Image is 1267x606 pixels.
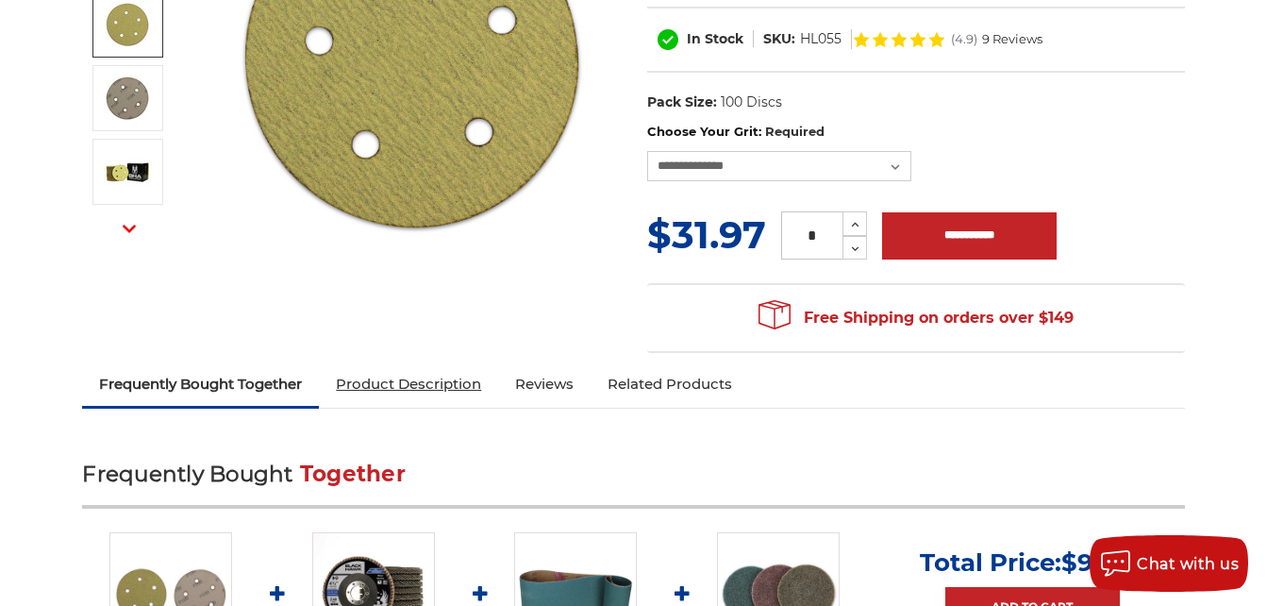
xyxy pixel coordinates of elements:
[498,363,591,405] a: Reviews
[721,93,782,112] dd: 100 Discs
[800,29,842,49] dd: HL055
[300,461,406,487] span: Together
[82,461,292,487] span: Frequently Bought
[951,33,977,45] span: (4.9)
[319,363,498,405] a: Product Description
[765,124,825,139] small: Required
[591,363,749,405] a: Related Products
[687,30,743,47] span: In Stock
[763,29,795,49] dt: SKU:
[107,209,152,249] button: Next
[1137,555,1239,573] span: Chat with us
[759,299,1074,337] span: Free Shipping on orders over $149
[104,75,151,122] img: velcro backed 5 hole sanding disc
[647,123,1185,142] label: Choose Your Grit:
[104,1,151,48] img: 5 inch hook & loop disc 5 VAC Hole
[982,33,1042,45] span: 9 Reviews
[647,93,717,112] dt: Pack Size:
[82,363,319,405] a: Frequently Bought Together
[1061,547,1144,578] span: $92.83
[920,547,1144,578] p: Total Price:
[104,148,151,195] img: 5" x 5 Hole Gold Hook & Loop Sanding Discs - 100 Pack
[647,211,766,258] span: $31.97
[1090,535,1248,592] button: Chat with us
